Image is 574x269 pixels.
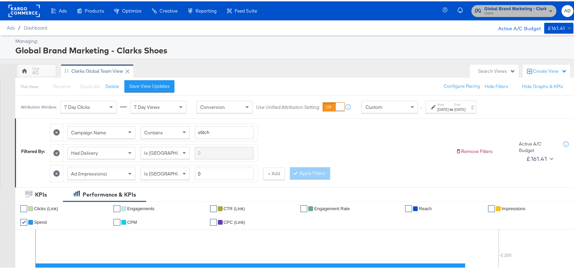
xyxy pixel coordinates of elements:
[134,103,160,109] span: 7 Day Views
[200,103,225,109] span: Conversion
[34,218,47,223] span: Spend
[144,128,163,134] span: Contains
[519,139,557,152] div: Active A/C Budget
[485,4,546,11] span: Global Brand Marketing - Clarks Shoes
[562,4,574,16] button: AD
[195,166,254,179] input: Enter a number
[263,166,285,179] button: + Add
[114,218,120,224] a: ✔
[439,79,485,91] button: Configure Pacing
[159,7,178,12] span: Creative
[522,82,563,88] button: Hide Graphs & KPIs
[80,82,100,88] span: Duplicate
[533,67,567,73] div: Create View
[127,218,137,223] span: CPM
[485,10,546,15] span: Clarks
[210,218,217,224] a: ✔
[235,7,257,12] span: Feed Suite
[71,67,123,73] div: Clarks Global Team View
[85,7,104,12] span: Products
[210,204,217,211] a: ✔
[35,189,47,197] div: KPIs
[71,128,106,134] span: Campaign Name
[224,205,245,210] span: CTR (Link)
[502,205,526,210] span: Impressions
[405,204,412,211] a: ✔
[71,169,107,175] span: Ad (Impressions)
[20,218,27,224] a: ✔
[301,204,307,211] a: ✔
[524,152,555,163] button: £161.41
[485,82,509,88] button: Hide Filters
[478,67,516,73] div: Search Views
[449,105,455,111] strong: to
[527,152,547,163] div: £161.41
[122,7,141,12] span: Optimize
[491,21,541,32] div: Active A/C Budget
[20,204,27,211] a: ✔
[65,68,68,71] div: Drag to reorder tab
[15,24,24,29] span: /
[34,205,58,210] span: Clicks (Link)
[455,101,466,105] label: End:
[129,82,170,88] div: Save View Updates
[21,147,45,153] div: Filtered By:
[105,82,119,88] button: Delete
[32,68,39,74] div: AD
[195,146,254,158] input: Enter a search term
[71,149,98,155] span: Had Delivery
[224,218,246,223] span: CPC (Link)
[59,7,67,12] span: Ads
[20,83,38,88] div: This View:
[127,205,154,210] span: Engagements
[144,149,196,155] span: Is [GEOGRAPHIC_DATA]
[548,23,565,31] div: £161.41
[438,105,449,111] div: [DATE]
[83,189,136,197] div: Performance & KPIs
[456,147,493,153] button: Remove Filters
[564,6,571,14] span: AD
[124,79,174,91] button: Save View Updates
[15,37,572,43] div: Managing:
[544,21,574,32] button: £161.41
[24,24,47,29] a: Dashboard
[7,24,15,29] span: Ads
[53,82,71,88] span: Rename
[438,101,449,105] label: Start:
[64,103,90,109] span: 7 Day Clicks
[144,169,196,175] span: Is [GEOGRAPHIC_DATA]
[419,106,425,108] span: ↑
[114,204,120,211] a: ✔
[419,205,432,210] span: Reach
[196,7,217,12] span: Reporting
[256,103,320,109] label: Use Unified Attribution Setting:
[314,205,350,210] span: Engagement Rate
[488,204,495,211] a: ✔
[455,105,466,111] div: [DATE]
[195,125,254,137] input: Enter a search term
[20,103,57,108] div: Attribution Window:
[472,4,557,16] button: Global Brand Marketing - Clarks ShoesClarks
[366,103,382,109] span: Custom
[15,43,572,55] div: Global Brand Marketing - Clarks Shoes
